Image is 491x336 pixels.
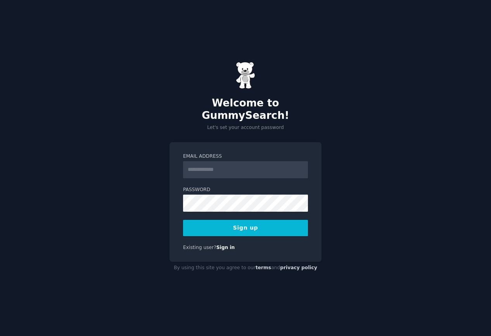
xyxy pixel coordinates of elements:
label: Password [183,186,308,193]
label: Email Address [183,153,308,160]
p: Let's set your account password [169,124,322,131]
a: privacy policy [280,265,317,270]
h2: Welcome to GummySearch! [169,97,322,122]
img: Gummy Bear [236,62,255,89]
button: Sign up [183,220,308,236]
span: Existing user? [183,245,216,250]
div: By using this site you agree to our and [169,262,322,274]
a: terms [256,265,271,270]
a: Sign in [216,245,235,250]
